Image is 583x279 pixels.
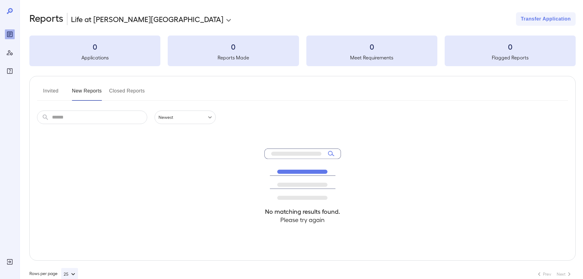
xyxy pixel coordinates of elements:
[29,54,160,61] h5: Applications
[445,54,576,61] h5: Flagged Reports
[445,42,576,51] h3: 0
[29,42,160,51] h3: 0
[264,207,341,216] h4: No matching results found.
[306,42,437,51] h3: 0
[516,12,576,26] button: Transfer Application
[37,86,65,101] button: Invited
[109,86,145,101] button: Closed Reports
[168,54,299,61] h5: Reports Made
[5,29,15,39] div: Reports
[71,14,223,24] p: Life at [PERSON_NAME][GEOGRAPHIC_DATA]
[264,216,341,224] h4: Please try again
[29,36,576,66] summary: 0Applications0Reports Made0Meet Requirements0Flagged Reports
[5,66,15,76] div: FAQ
[72,86,102,101] button: New Reports
[5,257,15,267] div: Log Out
[5,48,15,58] div: Manage Users
[168,42,299,51] h3: 0
[155,111,216,124] div: Newest
[29,12,63,26] h2: Reports
[533,269,576,279] nav: pagination navigation
[306,54,437,61] h5: Meet Requirements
